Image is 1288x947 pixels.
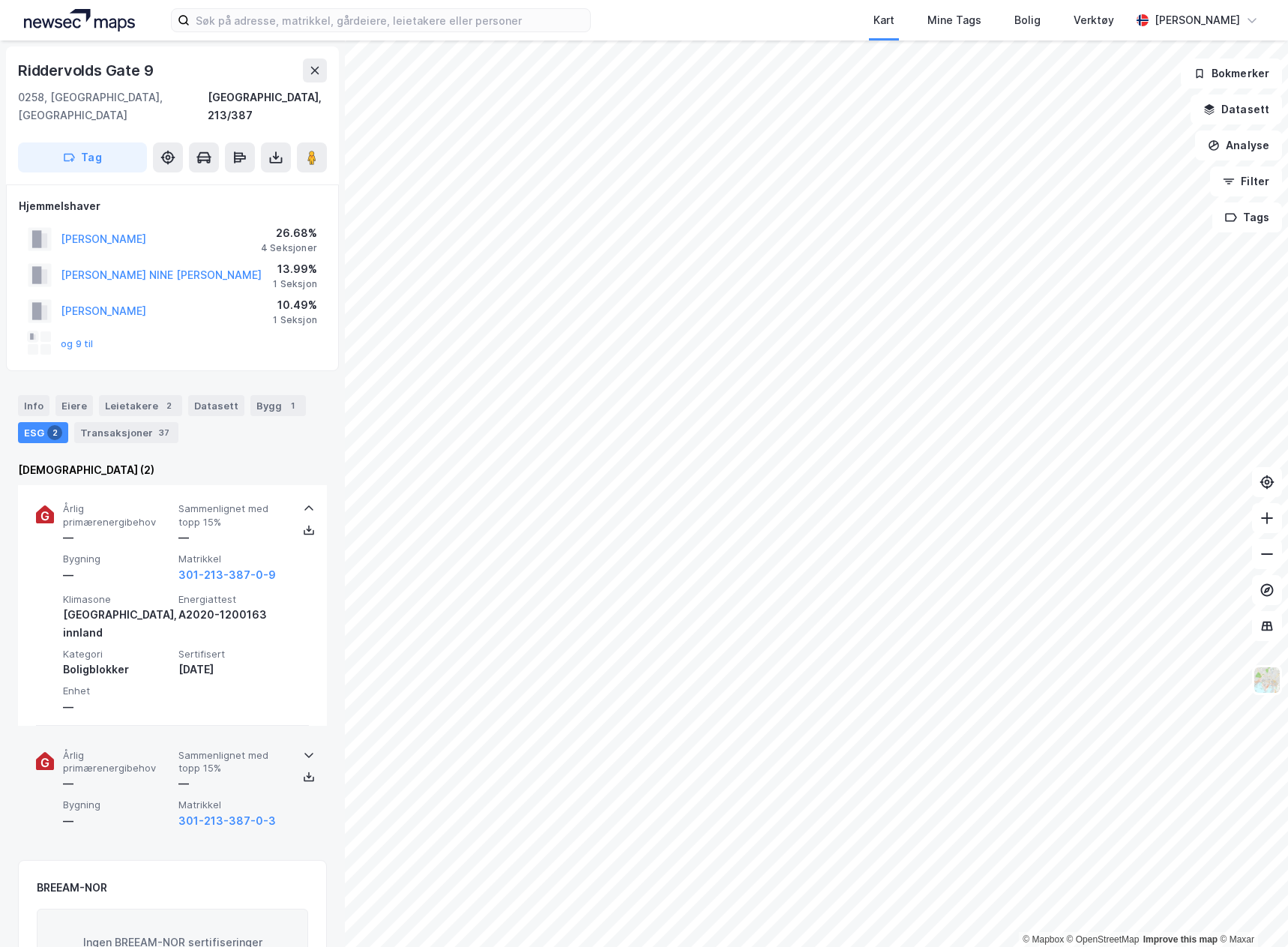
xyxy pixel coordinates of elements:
[273,314,317,326] div: 1 Seksjon
[1210,166,1282,196] button: Filter
[24,9,135,31] img: logo.a4113a55bc3d86da70a041830d287a7e.svg
[178,648,288,661] span: Sertifisert
[1074,11,1114,29] div: Verktøy
[161,398,176,413] div: 2
[178,749,288,775] span: Sammenlignet med topp 15%
[873,11,894,29] div: Kart
[178,775,288,793] div: —
[63,749,172,775] span: Årlig primærenergibehov
[47,425,62,440] div: 2
[261,224,317,242] div: 26.68%
[927,11,981,29] div: Mine Tags
[1195,130,1282,160] button: Analyse
[250,395,306,416] div: Bygg
[18,422,68,443] div: ESG
[18,58,156,82] div: Riddervolds Gate 9
[273,278,317,290] div: 1 Seksjon
[1181,58,1282,88] button: Bokmerker
[178,593,288,606] span: Energiattest
[1143,934,1218,945] a: Improve this map
[63,502,172,529] span: Årlig primærenergibehov
[1212,202,1282,232] button: Tags
[63,698,172,716] div: —
[178,566,276,584] button: 301-213-387-0-9
[190,9,590,31] input: Søk på adresse, matrikkel, gårdeiere, leietakere eller personer
[178,553,288,565] span: Matrikkel
[208,88,327,124] div: [GEOGRAPHIC_DATA], 213/387
[1213,875,1288,947] iframe: Chat Widget
[285,398,300,413] div: 1
[74,422,178,443] div: Transaksjoner
[178,606,288,624] div: A2020-1200163
[188,395,244,416] div: Datasett
[63,553,172,565] span: Bygning
[63,529,172,547] div: —
[63,812,172,830] div: —
[63,685,172,697] span: Enhet
[18,142,147,172] button: Tag
[1023,934,1064,945] a: Mapbox
[178,661,288,679] div: [DATE]
[63,566,172,584] div: —
[178,812,276,830] button: 301-213-387-0-3
[63,661,172,679] div: Boligblokker
[178,529,288,547] div: —
[19,197,326,215] div: Hjemmelshaver
[63,799,172,811] span: Bygning
[1067,934,1140,945] a: OpenStreetMap
[63,606,172,642] div: [GEOGRAPHIC_DATA], innland
[63,593,172,606] span: Klimasone
[18,461,327,479] div: [DEMOGRAPHIC_DATA] (2)
[18,88,208,124] div: 0258, [GEOGRAPHIC_DATA], [GEOGRAPHIC_DATA]
[156,425,172,440] div: 37
[99,395,182,416] div: Leietakere
[37,879,107,897] div: BREEAM-NOR
[1253,666,1281,694] img: Z
[63,775,172,793] div: —
[1014,11,1041,29] div: Bolig
[18,395,49,416] div: Info
[273,296,317,314] div: 10.49%
[1191,94,1282,124] button: Datasett
[63,648,172,661] span: Kategori
[1213,875,1288,947] div: Kontrollprogram for chat
[1155,11,1240,29] div: [PERSON_NAME]
[55,395,93,416] div: Eiere
[178,502,288,529] span: Sammenlignet med topp 15%
[178,799,288,811] span: Matrikkel
[273,260,317,278] div: 13.99%
[261,242,317,254] div: 4 Seksjoner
